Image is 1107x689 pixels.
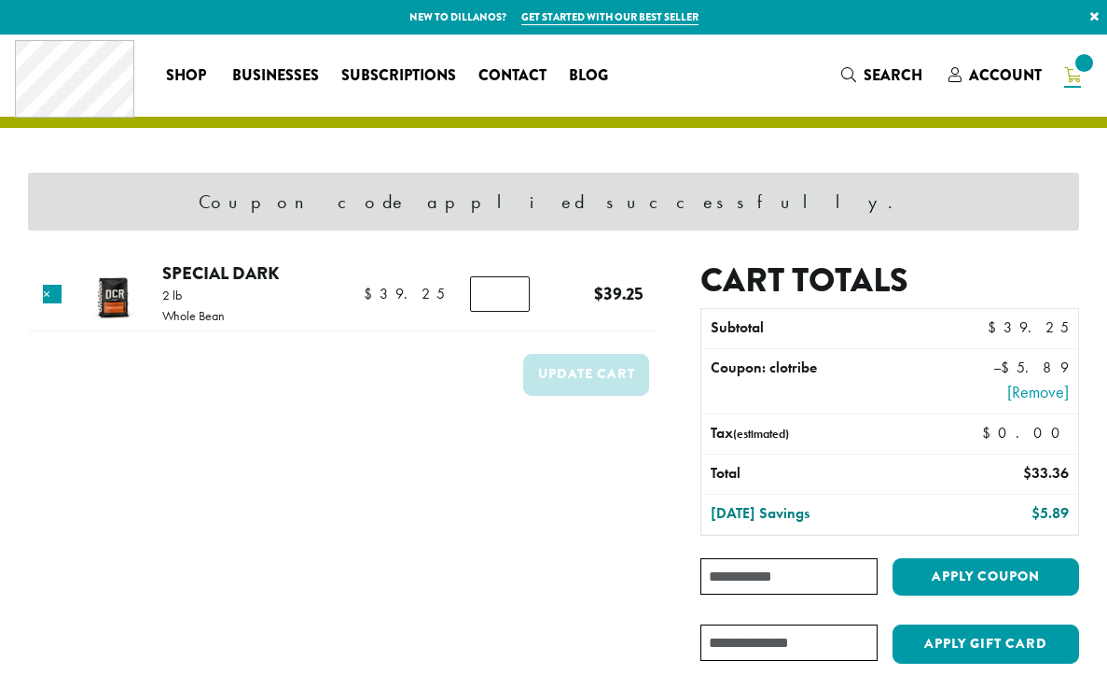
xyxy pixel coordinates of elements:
span: Account [969,64,1042,86]
th: Subtotal [701,309,927,348]
span: $ [1031,503,1040,523]
span: Contact [478,64,547,88]
th: Tax [701,415,968,454]
th: Coupon: clotribe [701,349,927,414]
a: Remove this item [43,285,62,303]
p: Whole Bean [162,309,225,322]
span: Shop [166,64,206,88]
bdi: 39.25 [364,284,445,303]
th: [DATE] Savings [701,495,927,534]
bdi: 5.89 [1031,503,1069,523]
button: Apply Gift Card [893,625,1079,664]
th: Total [701,455,927,494]
bdi: 0.00 [982,423,1069,443]
a: Search [830,60,937,91]
span: $ [594,281,603,306]
span: Subscriptions [341,64,456,88]
bdi: 33.36 [1023,463,1069,483]
div: Coupon code applied successfully. [28,173,1079,231]
bdi: 39.25 [988,317,1069,337]
bdi: 39.25 [594,281,643,306]
button: Update cart [523,354,649,396]
span: $ [988,317,1003,337]
a: Special Dark [162,260,279,286]
span: Search [864,64,922,86]
input: Product quantity [470,276,530,312]
h2: Cart totals [700,260,1079,301]
span: $ [1023,463,1031,483]
span: Blog [569,64,608,88]
a: Shop [155,61,221,91]
button: Apply coupon [893,558,1079,597]
span: $ [1001,358,1017,377]
p: 2 lb [162,288,225,302]
span: 5.89 [1001,358,1069,377]
a: Remove clotribe coupon [937,379,1069,404]
span: $ [364,284,380,303]
small: (estimated) [733,426,789,442]
a: Get started with our best seller [521,9,699,25]
img: Special Dark [82,265,143,326]
td: – [928,349,1078,414]
span: Businesses [232,64,319,88]
span: $ [982,423,998,443]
